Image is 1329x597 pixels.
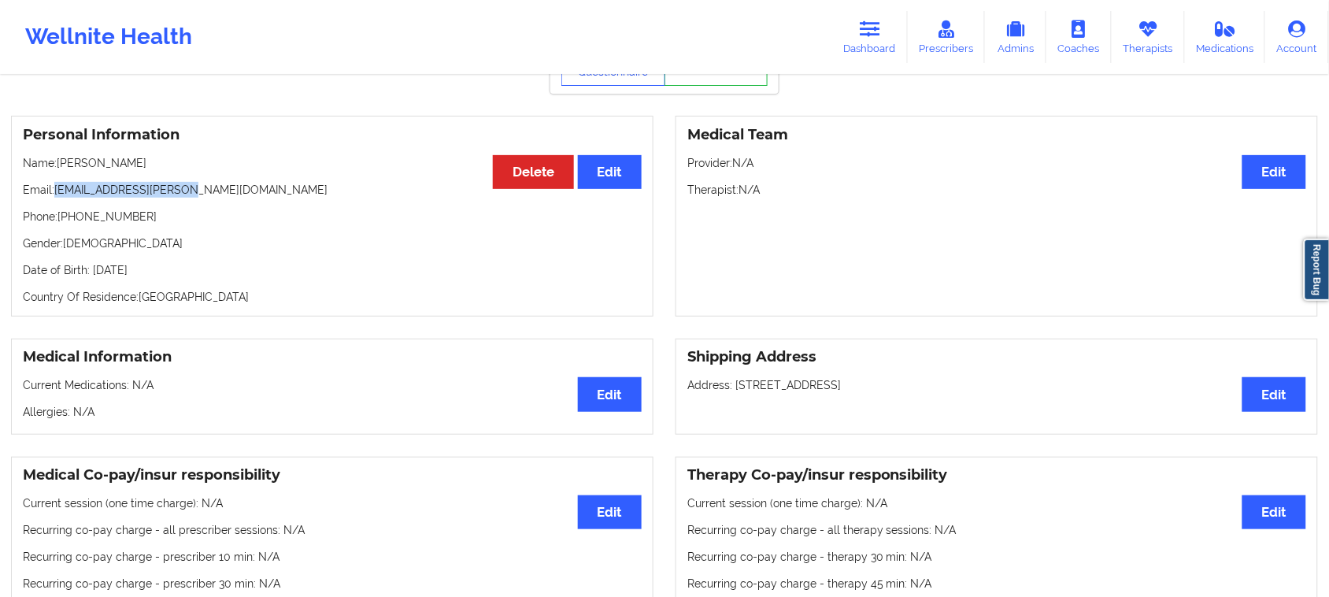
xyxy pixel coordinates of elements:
h3: Medical Co-pay/insur responsibility [23,466,642,484]
button: Edit [1242,377,1306,411]
button: Edit [1242,155,1306,189]
p: Country Of Residence: [GEOGRAPHIC_DATA] [23,289,642,305]
p: Recurring co-pay charge - all prescriber sessions : N/A [23,522,642,538]
p: Current session (one time charge): N/A [687,495,1306,511]
h3: Therapy Co-pay/insur responsibility [687,466,1306,484]
a: Dashboard [832,11,908,63]
p: Current Medications: N/A [23,377,642,393]
p: Date of Birth: [DATE] [23,262,642,278]
p: Phone: [PHONE_NUMBER] [23,209,642,224]
p: Therapist: N/A [687,182,1306,198]
p: Gender: [DEMOGRAPHIC_DATA] [23,235,642,251]
button: Edit [578,377,642,411]
h3: Personal Information [23,126,642,144]
a: Therapists [1112,11,1185,63]
p: Recurring co-pay charge - all therapy sessions : N/A [687,522,1306,538]
button: Edit [578,495,642,529]
p: Name: [PERSON_NAME] [23,155,642,171]
p: Email: [EMAIL_ADDRESS][PERSON_NAME][DOMAIN_NAME] [23,182,642,198]
a: Prescribers [908,11,986,63]
a: Coaches [1046,11,1112,63]
h3: Shipping Address [687,348,1306,366]
a: Admins [985,11,1046,63]
button: Edit [578,155,642,189]
a: Report Bug [1304,239,1329,301]
a: Account [1265,11,1329,63]
button: Delete [493,155,574,189]
p: Recurring co-pay charge - prescriber 30 min : N/A [23,576,642,591]
p: Address: [STREET_ADDRESS] [687,377,1306,393]
h3: Medical Team [687,126,1306,144]
p: Recurring co-pay charge - therapy 45 min : N/A [687,576,1306,591]
p: Recurring co-pay charge - prescriber 10 min : N/A [23,549,642,565]
p: Current session (one time charge): N/A [23,495,642,511]
button: Edit [1242,495,1306,529]
h3: Medical Information [23,348,642,366]
p: Allergies: N/A [23,404,642,420]
p: Recurring co-pay charge - therapy 30 min : N/A [687,549,1306,565]
p: Provider: N/A [687,155,1306,171]
a: Medications [1185,11,1266,63]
